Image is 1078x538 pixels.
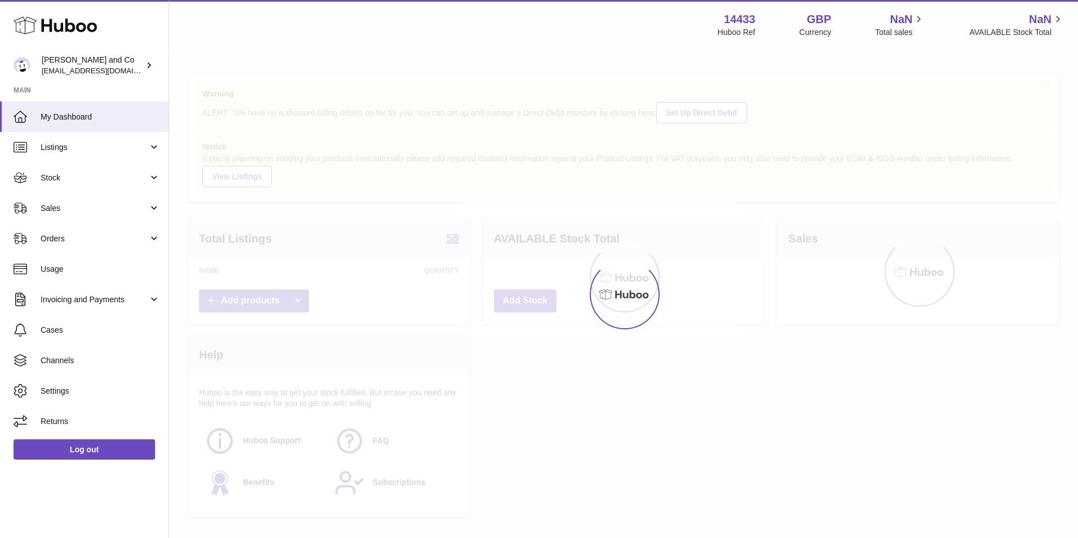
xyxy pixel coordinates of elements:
[890,12,912,27] span: NaN
[41,112,160,122] span: My Dashboard
[799,27,832,38] div: Currency
[969,27,1064,38] span: AVAILABLE Stock Total
[41,416,160,427] span: Returns
[41,264,160,275] span: Usage
[14,439,155,460] a: Log out
[875,27,925,38] span: Total sales
[969,12,1064,38] a: NaN AVAILABLE Stock Total
[41,355,160,366] span: Channels
[14,57,30,74] img: internalAdmin-14433@internal.huboo.com
[41,203,148,214] span: Sales
[41,233,148,244] span: Orders
[41,142,148,153] span: Listings
[724,12,756,27] strong: 14433
[41,173,148,183] span: Stock
[42,66,166,75] span: [EMAIL_ADDRESS][DOMAIN_NAME]
[875,12,925,38] a: NaN Total sales
[807,12,831,27] strong: GBP
[41,386,160,396] span: Settings
[41,325,160,336] span: Cases
[42,55,143,76] div: [PERSON_NAME] and Co
[718,27,756,38] div: Huboo Ref
[1029,12,1052,27] span: NaN
[41,294,148,305] span: Invoicing and Payments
